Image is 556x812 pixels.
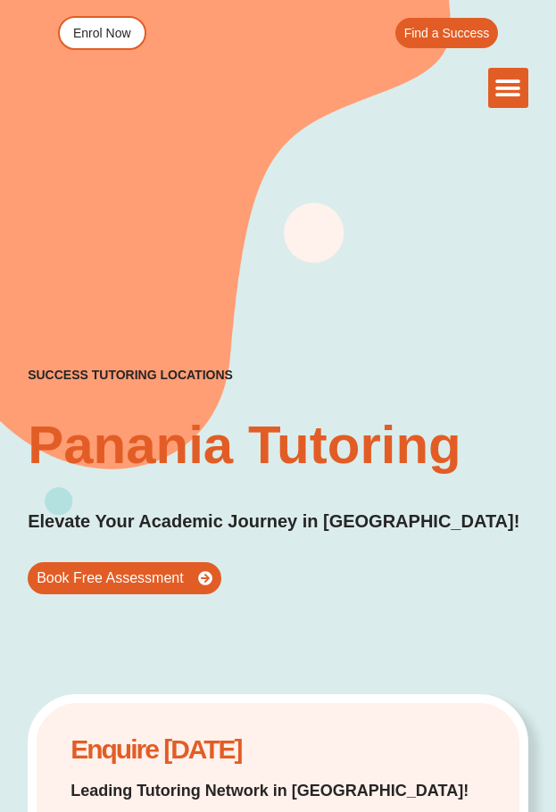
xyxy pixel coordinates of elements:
p: Elevate Your Academic Journey in [GEOGRAPHIC_DATA]! [28,508,519,535]
h1: Panania Tutoring [28,410,461,481]
span: Find a Success [403,27,489,39]
p: Leading Tutoring Network in [GEOGRAPHIC_DATA]! [71,778,485,803]
div: Menu Toggle [488,68,528,108]
a: Enrol Now [58,16,146,50]
span: Book Free Assessment [37,571,184,585]
a: Book Free Assessment [28,562,221,594]
h2: success tutoring locations [28,367,233,383]
h2: Enquire [DATE] [71,738,485,760]
a: Find a Success [394,18,498,48]
span: Enrol Now [73,27,131,39]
